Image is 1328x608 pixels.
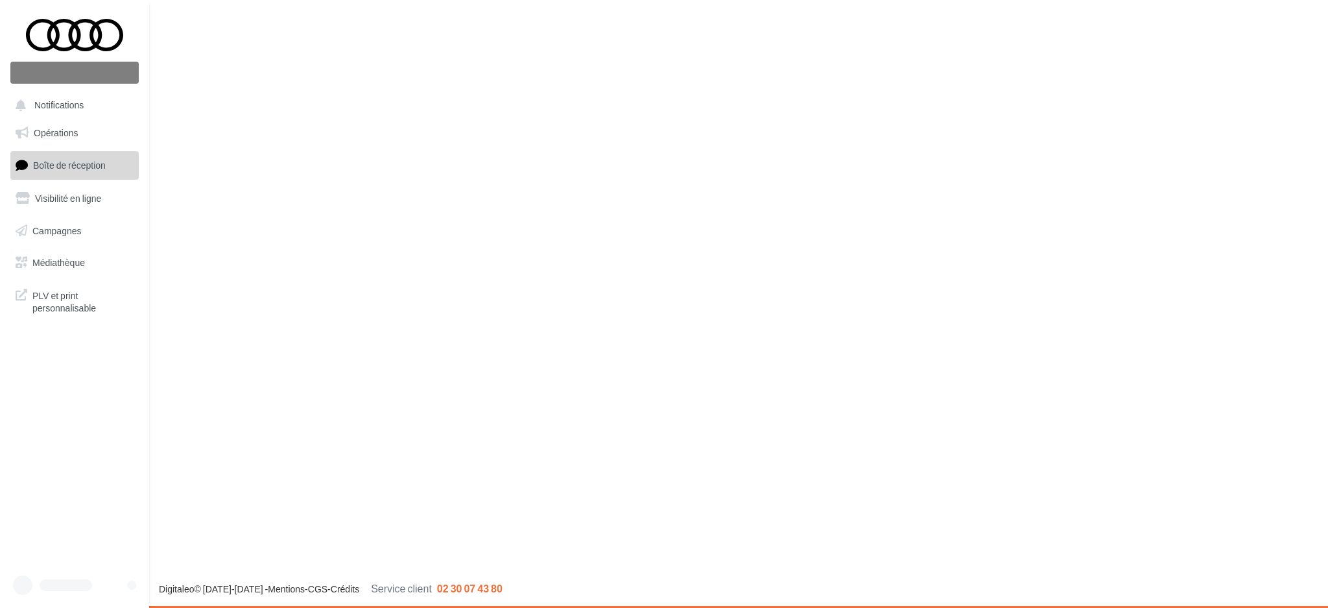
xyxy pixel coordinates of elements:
[268,583,305,594] a: Mentions
[35,193,101,204] span: Visibilité en ligne
[8,217,141,245] a: Campagnes
[10,62,139,84] div: Nouvelle campagne
[34,127,78,138] span: Opérations
[8,185,141,212] a: Visibilité en ligne
[8,249,141,276] a: Médiathèque
[32,257,85,268] span: Médiathèque
[32,225,82,236] span: Campagnes
[34,100,84,111] span: Notifications
[308,583,327,594] a: CGS
[159,583,503,594] span: © [DATE]-[DATE] - - -
[32,287,134,315] span: PLV et print personnalisable
[8,282,141,320] a: PLV et print personnalisable
[33,160,106,171] span: Boîte de réception
[437,582,503,594] span: 02 30 07 43 80
[8,151,141,179] a: Boîte de réception
[371,582,432,594] span: Service client
[331,583,359,594] a: Crédits
[159,583,194,594] a: Digitaleo
[8,119,141,147] a: Opérations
